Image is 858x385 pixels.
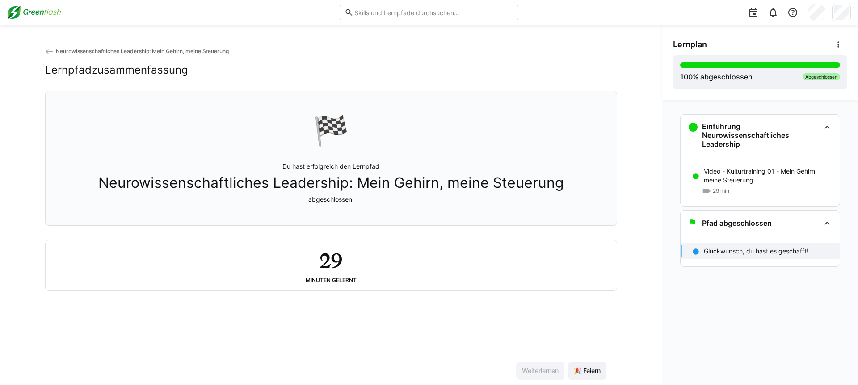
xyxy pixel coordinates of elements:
[704,167,833,185] p: Video - Kulturtraining 01 - Mein Gehirn, meine Steuerung
[353,8,513,17] input: Skills und Lernpfade durchsuchen…
[521,366,560,375] span: Weiterlernen
[673,40,707,50] span: Lernplan
[702,219,772,228] h3: Pfad abgeschlossen
[803,73,840,80] div: Abgeschlossen
[516,362,564,380] button: Weiterlernen
[56,48,229,54] span: Neurowissenschaftliches Leadership: Mein Gehirn, meine Steuerung
[572,366,602,375] span: 🎉 Feiern
[568,362,606,380] button: 🎉 Feiern
[313,113,349,148] div: 🏁
[320,248,342,273] h2: 29
[98,162,564,204] p: Du hast erfolgreich den Lernpfad abgeschlossen.
[680,71,753,82] div: % abgeschlossen
[98,174,564,191] span: Neurowissenschaftliches Leadership: Mein Gehirn, meine Steuerung
[306,277,357,283] div: Minuten gelernt
[713,187,729,195] span: 29 min
[704,247,808,256] p: Glückwunsch, du hast es geschafft!
[680,72,693,81] span: 100
[45,48,229,54] a: Neurowissenschaftliches Leadership: Mein Gehirn, meine Steuerung
[702,122,820,149] h3: Einführung Neurowissenschaftliches Leadership
[45,63,188,77] h2: Lernpfadzusammenfassung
